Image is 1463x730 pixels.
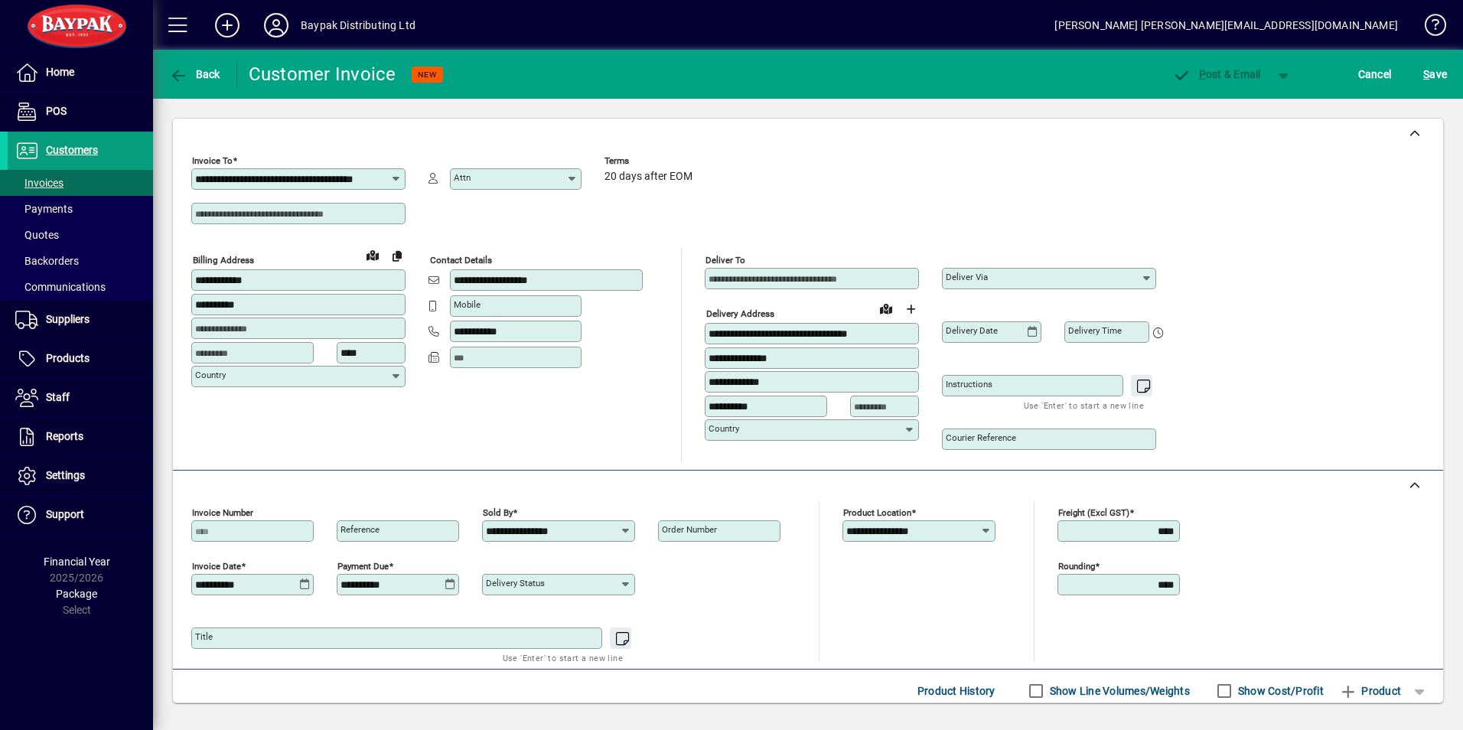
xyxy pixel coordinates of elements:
mat-label: Instructions [946,379,992,389]
mat-label: Title [195,631,213,642]
a: Payments [8,196,153,222]
a: Home [8,54,153,92]
a: Quotes [8,222,153,248]
mat-label: Courier Reference [946,432,1016,443]
span: Reports [46,430,83,442]
a: View on map [360,243,385,267]
mat-label: Deliver via [946,272,988,282]
button: Profile [252,11,301,39]
span: Home [46,66,74,78]
mat-label: Attn [454,172,471,183]
a: Support [8,496,153,534]
a: Products [8,340,153,378]
mat-label: Country [195,370,226,380]
mat-label: Sold by [483,507,513,518]
span: Communications [15,281,106,293]
div: [PERSON_NAME] [PERSON_NAME][EMAIL_ADDRESS][DOMAIN_NAME] [1054,13,1398,37]
span: Terms [604,156,696,166]
mat-label: Invoice number [192,507,253,518]
mat-label: Delivery status [486,578,545,588]
span: Products [46,352,90,364]
mat-hint: Use 'Enter' to start a new line [1024,396,1144,414]
span: 20 days after EOM [604,171,692,183]
button: Product History [911,677,1002,705]
a: Invoices [8,170,153,196]
span: Backorders [15,255,79,267]
label: Show Line Volumes/Weights [1047,683,1190,699]
span: POS [46,105,67,117]
span: Product History [917,679,995,703]
button: Post & Email [1165,60,1269,88]
button: Product [1331,677,1409,705]
button: Copy to Delivery address [385,243,409,268]
a: Communications [8,274,153,300]
mat-label: Order number [662,524,717,535]
mat-label: Invoice To [192,155,233,166]
span: Product [1339,679,1401,703]
app-page-header-button: Back [153,60,237,88]
span: Package [56,588,97,600]
span: Financial Year [44,556,110,568]
button: Back [165,60,224,88]
button: Add [203,11,252,39]
a: Backorders [8,248,153,274]
button: Save [1419,60,1451,88]
mat-label: Product location [843,507,911,518]
span: Suppliers [46,313,90,325]
label: Show Cost/Profit [1235,683,1324,699]
mat-label: Delivery date [946,325,998,336]
div: Customer Invoice [249,62,396,86]
span: S [1423,68,1429,80]
a: Suppliers [8,301,153,339]
span: Invoices [15,177,64,189]
a: Settings [8,457,153,495]
span: P [1199,68,1206,80]
mat-label: Reference [340,524,380,535]
span: Back [169,68,220,80]
a: POS [8,93,153,131]
span: ost & Email [1172,68,1261,80]
mat-label: Invoice date [192,561,241,572]
mat-label: Freight (excl GST) [1058,507,1129,518]
mat-label: Payment due [337,561,389,572]
button: Choose address [898,297,923,321]
mat-label: Rounding [1058,561,1095,572]
a: Knowledge Base [1413,3,1444,53]
a: Reports [8,418,153,456]
span: NEW [418,70,437,80]
button: Cancel [1354,60,1396,88]
div: Baypak Distributing Ltd [301,13,415,37]
mat-label: Deliver To [705,255,745,266]
a: Staff [8,379,153,417]
mat-hint: Use 'Enter' to start a new line [503,649,623,666]
mat-label: Country [709,423,739,434]
span: ave [1423,62,1447,86]
mat-label: Delivery time [1068,325,1122,336]
span: Support [46,508,84,520]
span: Payments [15,203,73,215]
span: Cancel [1358,62,1392,86]
mat-label: Mobile [454,299,481,310]
a: View on map [874,296,898,321]
span: Customers [46,144,98,156]
span: Settings [46,469,85,481]
span: Quotes [15,229,59,241]
span: Staff [46,391,70,403]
